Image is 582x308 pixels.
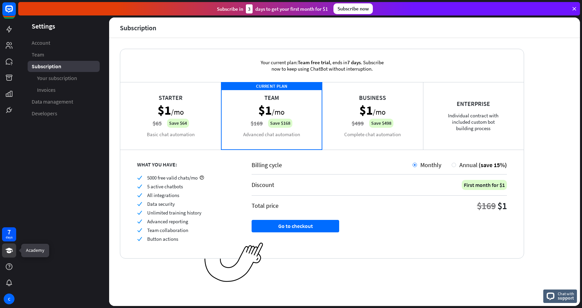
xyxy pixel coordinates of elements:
div: days [6,235,12,240]
div: $1 [497,200,507,212]
div: Billing cycle [252,161,413,169]
span: Annual [459,161,478,169]
span: Your subscription [37,75,77,82]
span: Data security [147,201,175,207]
div: Subscription [120,24,156,32]
span: 5 active chatbots [147,183,183,190]
span: Data management [32,98,73,105]
span: Chat with [558,291,574,297]
i: check [137,184,142,189]
div: C [4,294,14,304]
span: 5000 free valid chats/mo [147,175,198,181]
img: ec979a0a656117aaf919.png [204,242,263,282]
i: check [137,201,142,206]
span: Team free trial [298,59,330,66]
span: Advanced reporting [147,218,188,225]
span: 7 days [347,59,361,66]
div: First month for $1 [462,180,507,190]
a: 7 days [2,227,16,241]
div: 3 [246,4,253,13]
span: Monthly [420,161,441,169]
span: support [558,295,574,301]
div: Your current plan: , ends in . Subscribe now to keep using ChatBot without interruption. [250,49,394,82]
i: check [137,210,142,215]
span: Team collaboration [147,227,188,233]
a: Account [28,37,100,48]
i: check [137,193,142,198]
div: Discount [252,181,274,189]
button: Open LiveChat chat widget [5,3,26,23]
div: Total price [252,202,279,209]
span: Unlimited training history [147,209,201,216]
div: Subscribe now [333,3,373,14]
span: Button actions [147,236,178,242]
span: Invoices [37,86,56,93]
header: Settings [18,22,109,31]
div: 7 [7,229,11,235]
i: check [137,219,142,224]
div: Subscribe in days to get your first month for $1 [217,4,328,13]
span: Developers [32,110,57,117]
div: $169 [477,200,496,212]
i: check [137,175,142,180]
a: Team [28,49,100,60]
div: WHAT YOU HAVE: [137,161,235,168]
span: All integrations [147,192,179,198]
a: Invoices [28,84,100,95]
button: Go to checkout [252,220,339,232]
a: Developers [28,108,100,119]
span: Subscription [32,63,61,70]
a: Data management [28,96,100,107]
a: Your subscription [28,73,100,84]
i: check [137,228,142,233]
span: Team [32,51,44,58]
span: Account [32,39,50,46]
span: (save 15%) [479,161,507,169]
i: check [137,236,142,241]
